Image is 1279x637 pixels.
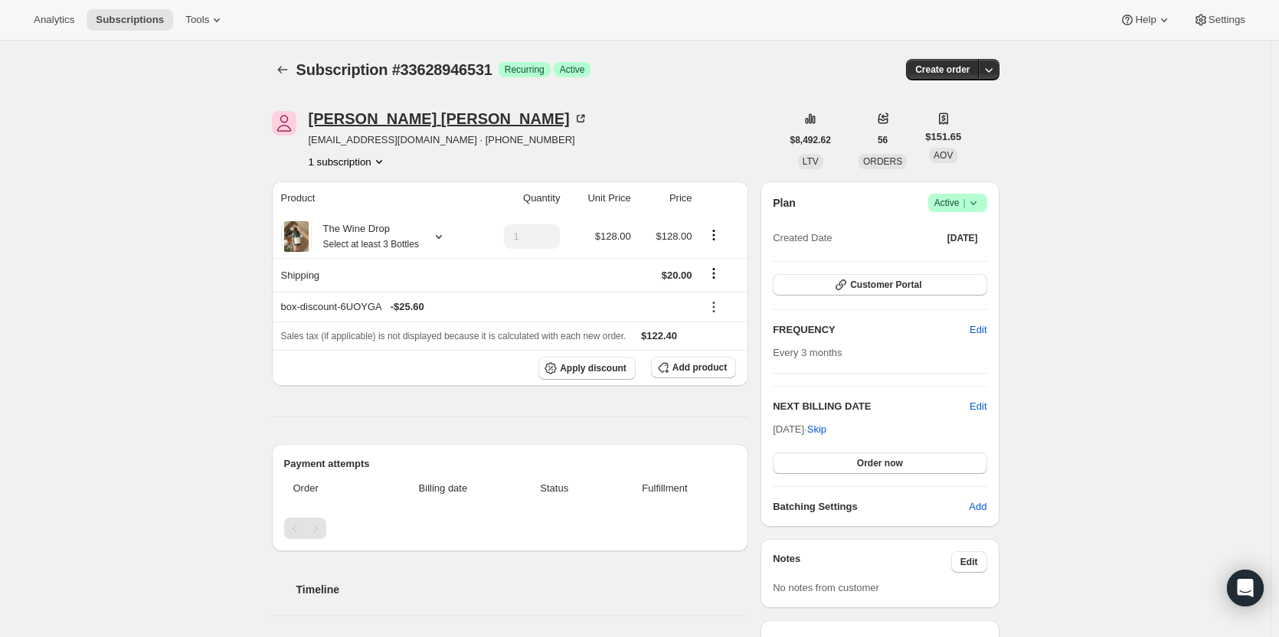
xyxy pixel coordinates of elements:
[863,156,902,167] span: ORDERS
[595,230,631,242] span: $128.00
[34,14,74,26] span: Analytics
[773,347,842,358] span: Every 3 months
[564,181,635,215] th: Unit Price
[656,230,692,242] span: $128.00
[773,274,986,296] button: Customer Portal
[781,129,840,151] button: $8,492.62
[960,318,996,342] button: Edit
[702,227,726,243] button: Product actions
[960,556,978,568] span: Edit
[505,64,545,76] span: Recurring
[773,399,970,414] h2: NEXT BILLING DATE
[702,265,726,282] button: Shipping actions
[857,457,903,469] span: Order now
[538,357,636,380] button: Apply discount
[296,61,492,78] span: Subscription #33628946531
[803,156,819,167] span: LTV
[773,582,879,593] span: No notes from customer
[636,181,697,215] th: Price
[25,9,83,31] button: Analytics
[309,132,588,148] span: [EMAIL_ADDRESS][DOMAIN_NAME] · [PHONE_NUMBER]
[773,499,969,514] h6: Batching Settings
[323,239,419,250] small: Select at least 3 Bottles
[773,230,832,246] span: Created Date
[773,452,986,474] button: Order now
[284,518,737,539] nav: Pagination
[272,59,293,80] button: Subscriptions
[87,9,173,31] button: Subscriptions
[970,399,986,414] button: Edit
[773,551,951,573] h3: Notes
[672,361,727,374] span: Add product
[947,232,978,244] span: [DATE]
[963,197,965,209] span: |
[1209,14,1245,26] span: Settings
[272,181,477,215] th: Product
[906,59,979,80] button: Create order
[284,472,376,505] th: Order
[868,129,897,151] button: 56
[284,456,737,472] h2: Payment attempts
[798,417,836,442] button: Skip
[309,154,387,169] button: Product actions
[477,181,565,215] th: Quantity
[934,195,981,211] span: Active
[773,322,970,338] h2: FREQUENCY
[938,227,987,249] button: [DATE]
[380,481,506,496] span: Billing date
[560,64,585,76] span: Active
[272,111,296,136] span: Elizabeth Luzum
[96,14,164,26] span: Subscriptions
[773,195,796,211] h2: Plan
[960,495,996,519] button: Add
[296,582,749,597] h2: Timeline
[934,150,953,161] span: AOV
[309,111,588,126] div: [PERSON_NAME] [PERSON_NAME]
[1184,9,1254,31] button: Settings
[272,258,477,292] th: Shipping
[790,134,831,146] span: $8,492.62
[662,269,692,281] span: $20.00
[878,134,888,146] span: 56
[807,422,826,437] span: Skip
[970,322,986,338] span: Edit
[641,330,677,341] span: $122.40
[176,9,234,31] button: Tools
[951,551,987,573] button: Edit
[925,129,961,145] span: $151.65
[651,357,736,378] button: Add product
[969,499,986,514] span: Add
[1227,570,1264,606] div: Open Intercom Messenger
[515,481,594,496] span: Status
[185,14,209,26] span: Tools
[1135,14,1156,26] span: Help
[915,64,970,76] span: Create order
[560,362,626,374] span: Apply discount
[603,481,727,496] span: Fulfillment
[312,221,419,252] div: The Wine Drop
[850,279,921,291] span: Customer Portal
[1111,9,1180,31] button: Help
[281,299,692,315] div: box-discount-6UOYGA
[773,423,826,435] span: [DATE] ·
[281,331,626,341] span: Sales tax (if applicable) is not displayed because it is calculated with each new order.
[391,299,424,315] span: - $25.60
